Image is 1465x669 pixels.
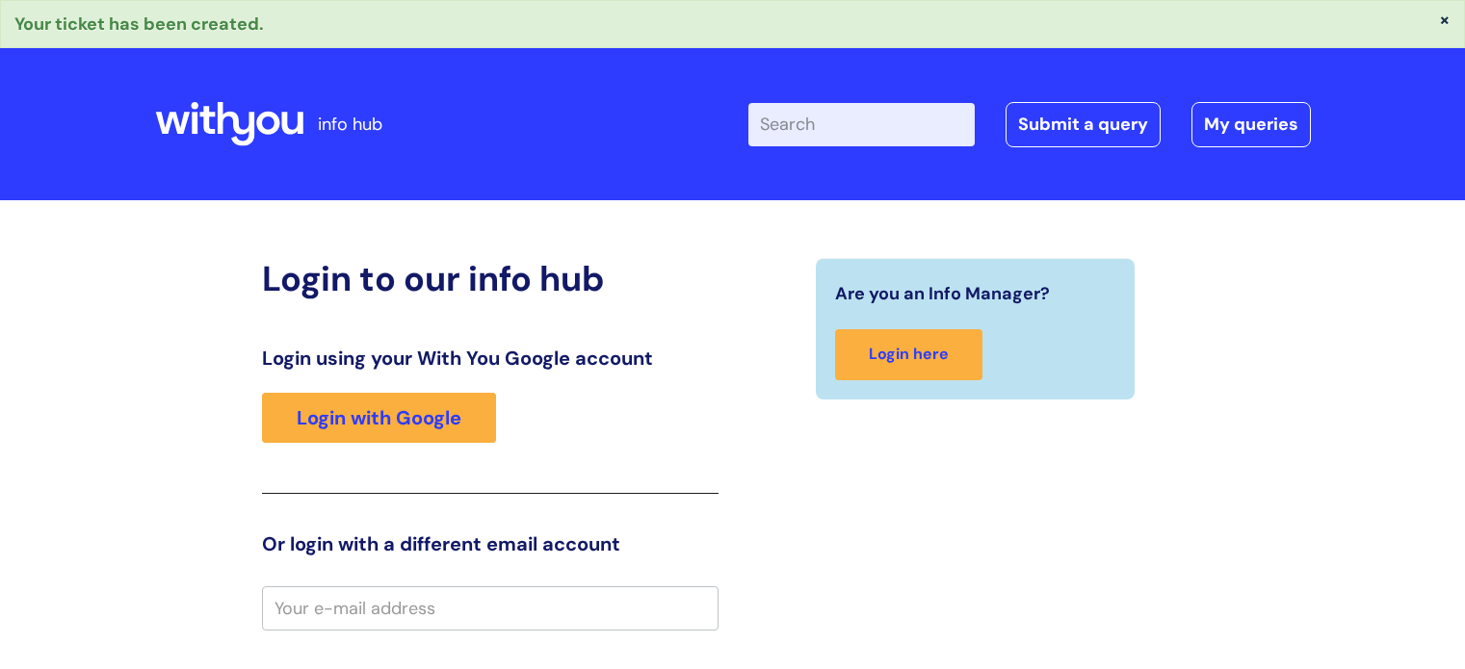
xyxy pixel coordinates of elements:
[262,347,719,370] h3: Login using your With You Google account
[262,586,719,630] input: Your e-mail address
[1006,102,1161,146] a: Submit a query
[748,103,975,145] input: Search
[835,278,1050,309] span: Are you an Info Manager?
[318,109,382,140] p: info hub
[262,393,496,443] a: Login with Google
[835,329,982,380] a: Login here
[262,258,719,299] h2: Login to our info hub
[1191,102,1311,146] a: My queries
[262,532,719,555] h3: Or login with a different email account
[1439,11,1451,28] button: ×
